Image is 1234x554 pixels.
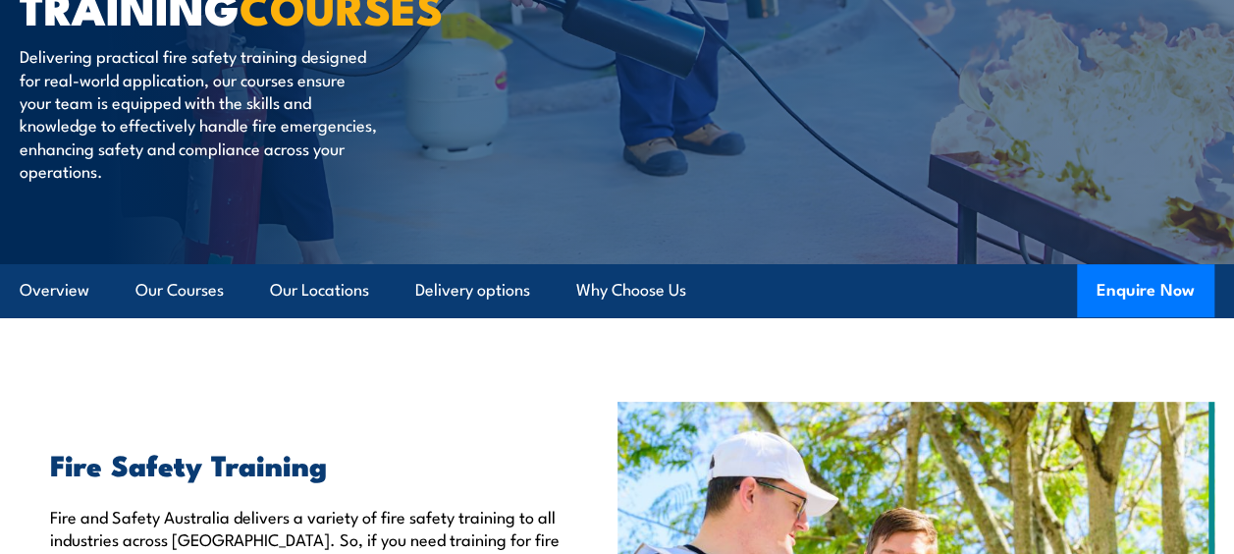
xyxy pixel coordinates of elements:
h2: Fire Safety Training [50,451,588,476]
button: Enquire Now [1077,264,1214,317]
a: Our Courses [135,264,224,316]
p: Delivering practical fire safety training designed for real-world application, our courses ensure... [20,44,378,182]
a: Overview [20,264,89,316]
a: Delivery options [415,264,530,316]
a: Our Locations [270,264,369,316]
a: Why Choose Us [576,264,686,316]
